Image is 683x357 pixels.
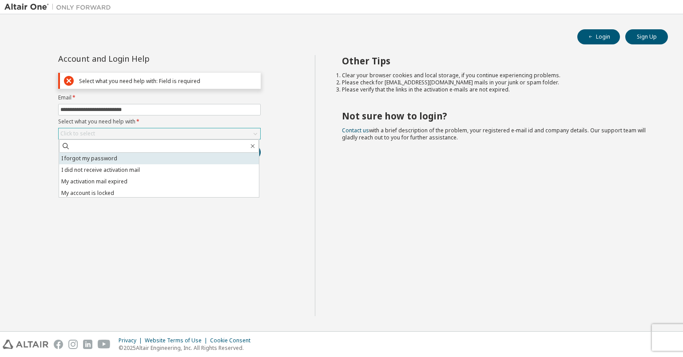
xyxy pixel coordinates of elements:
[342,110,652,122] h2: Not sure how to login?
[58,55,220,62] div: Account and Login Help
[79,78,257,84] div: Select what you need help with: Field is required
[342,72,652,79] li: Clear your browser cookies and local storage, if you continue experiencing problems.
[4,3,115,12] img: Altair One
[210,337,256,344] div: Cookie Consent
[68,340,78,349] img: instagram.svg
[119,344,256,352] p: © 2025 Altair Engineering, Inc. All Rights Reserved.
[342,127,369,134] a: Contact us
[577,29,620,44] button: Login
[58,94,261,101] label: Email
[342,55,652,67] h2: Other Tips
[59,153,259,164] li: I forgot my password
[58,118,261,125] label: Select what you need help with
[83,340,92,349] img: linkedin.svg
[342,127,646,141] span: with a brief description of the problem, your registered e-mail id and company details. Our suppo...
[54,340,63,349] img: facebook.svg
[3,340,48,349] img: altair_logo.svg
[119,337,145,344] div: Privacy
[98,340,111,349] img: youtube.svg
[342,86,652,93] li: Please verify that the links in the activation e-mails are not expired.
[59,128,260,139] div: Click to select
[60,130,95,137] div: Click to select
[342,79,652,86] li: Please check for [EMAIL_ADDRESS][DOMAIN_NAME] mails in your junk or spam folder.
[625,29,668,44] button: Sign Up
[145,337,210,344] div: Website Terms of Use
